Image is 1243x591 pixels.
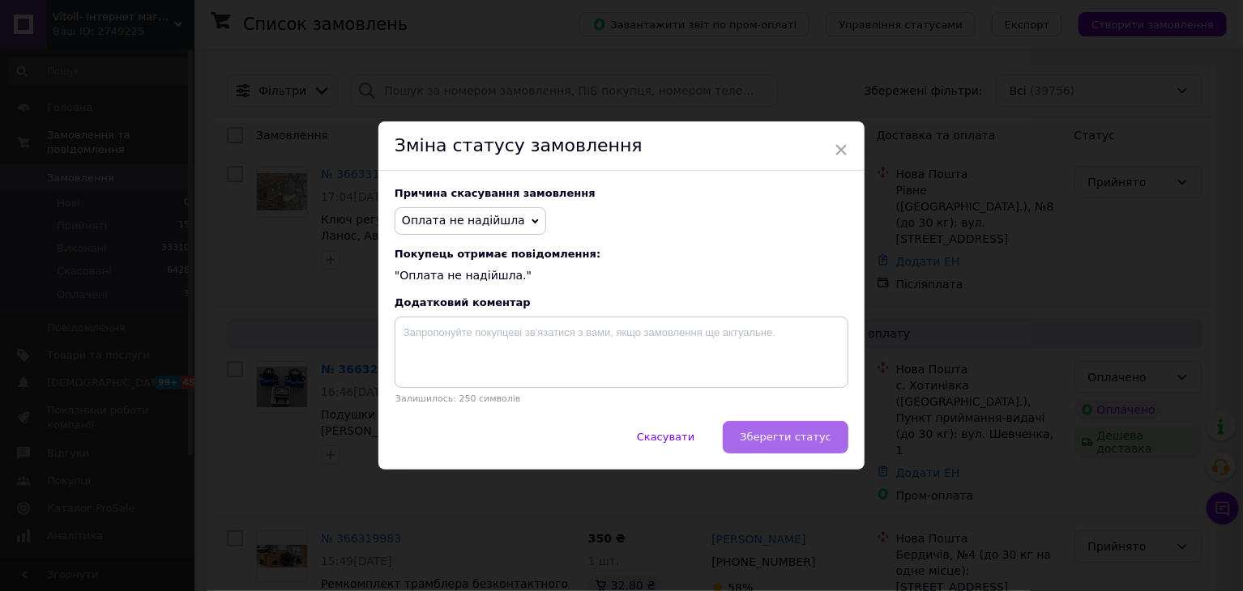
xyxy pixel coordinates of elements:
span: Зберегти статус [740,431,831,443]
span: × [834,136,848,164]
span: Покупець отримає повідомлення: [395,248,848,260]
button: Зберегти статус [723,421,848,453]
p: Залишилось: 250 символів [395,393,848,404]
div: Причина скасування замовлення [395,187,848,199]
div: Додатковий коментар [395,296,848,308]
div: Зміна статусу замовлення [378,121,865,171]
div: "Оплата не надійшла." [395,248,848,284]
span: Скасувати [637,431,694,443]
span: Оплата не надійшла [402,214,525,227]
button: Скасувати [620,421,711,453]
